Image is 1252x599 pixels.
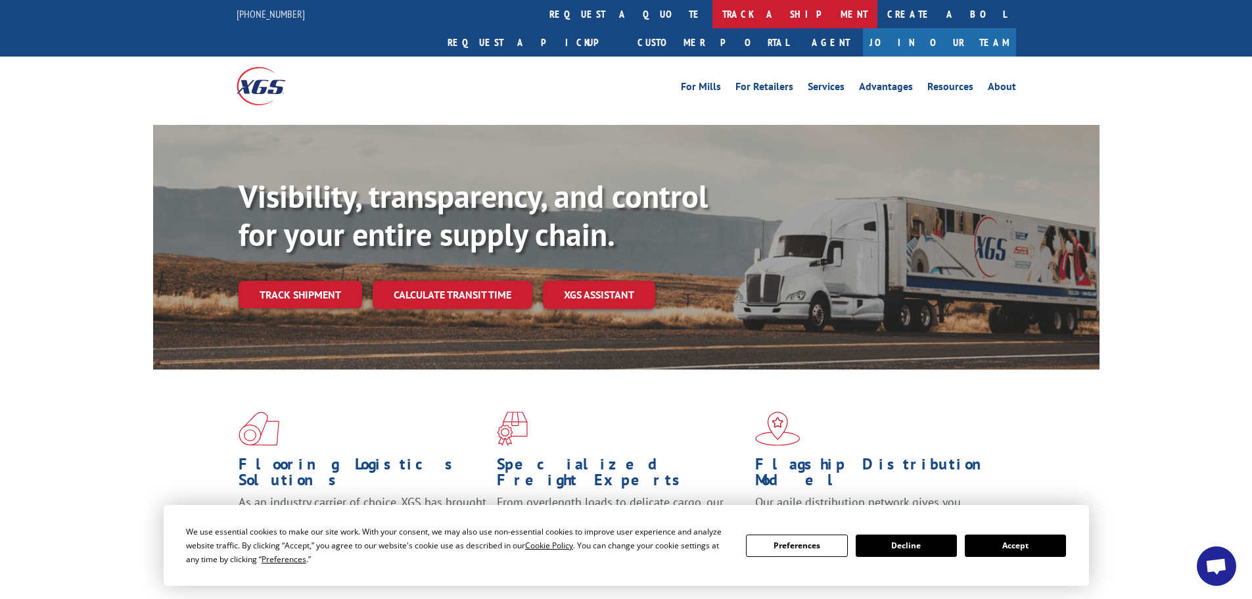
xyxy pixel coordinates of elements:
[755,456,1004,494] h1: Flagship Distribution Model
[681,82,721,96] a: For Mills
[735,82,793,96] a: For Retailers
[856,535,957,557] button: Decline
[808,82,845,96] a: Services
[746,535,847,557] button: Preferences
[497,412,528,446] img: xgs-icon-focused-on-flooring-red
[239,494,486,541] span: As an industry carrier of choice, XGS has brought innovation and dedication to flooring logistics...
[239,176,708,254] b: Visibility, transparency, and control for your entire supply chain.
[262,554,306,565] span: Preferences
[239,281,362,308] a: Track shipment
[373,281,532,309] a: Calculate transit time
[497,456,745,494] h1: Specialized Freight Experts
[859,82,913,96] a: Advantages
[628,28,799,57] a: Customer Portal
[239,412,279,446] img: xgs-icon-total-supply-chain-intelligence-red
[799,28,863,57] a: Agent
[543,281,655,309] a: XGS ASSISTANT
[988,82,1016,96] a: About
[438,28,628,57] a: Request a pickup
[186,525,730,566] div: We use essential cookies to make our site work. With your consent, we may also use non-essential ...
[525,540,573,551] span: Cookie Policy
[1197,546,1236,586] div: Open chat
[755,494,997,525] span: Our agile distribution network gives you nationwide inventory management on demand.
[497,494,745,553] p: From overlength loads to delicate cargo, our experienced staff knows the best way to move your fr...
[863,28,1016,57] a: Join Our Team
[239,456,487,494] h1: Flooring Logistics Solutions
[164,505,1089,586] div: Cookie Consent Prompt
[965,535,1066,557] button: Accept
[927,82,973,96] a: Resources
[237,7,305,20] a: [PHONE_NUMBER]
[755,412,800,446] img: xgs-icon-flagship-distribution-model-red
